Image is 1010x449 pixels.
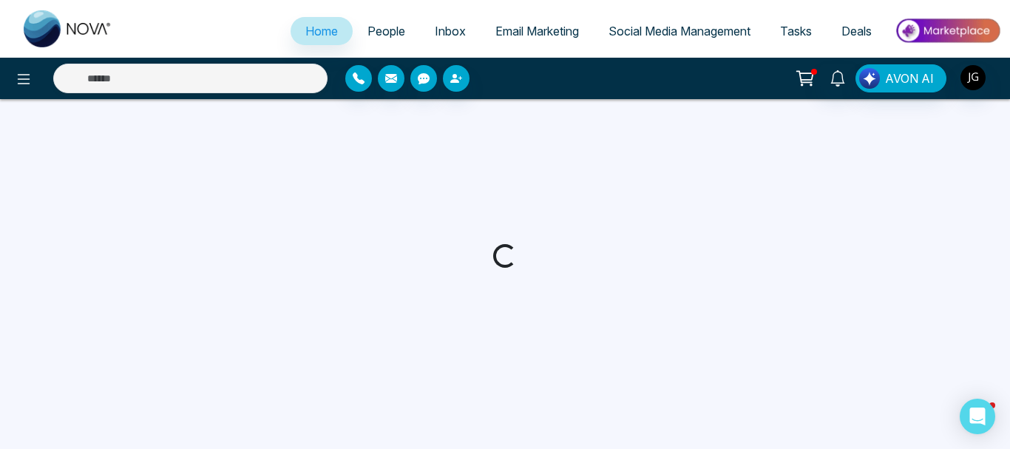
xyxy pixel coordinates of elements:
span: Deals [841,24,872,38]
a: Home [291,17,353,45]
span: Email Marketing [495,24,579,38]
span: Social Media Management [609,24,750,38]
a: Deals [827,17,887,45]
a: Tasks [765,17,827,45]
span: AVON AI [885,70,934,87]
a: People [353,17,420,45]
a: Email Marketing [481,17,594,45]
span: People [367,24,405,38]
div: Open Intercom Messenger [960,399,995,434]
span: Home [305,24,338,38]
img: Market-place.gif [894,14,1001,47]
img: User Avatar [960,65,986,90]
img: Lead Flow [859,68,880,89]
img: Nova CRM Logo [24,10,112,47]
a: Inbox [420,17,481,45]
button: AVON AI [855,64,946,92]
a: Social Media Management [594,17,765,45]
span: Inbox [435,24,466,38]
span: Tasks [780,24,812,38]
